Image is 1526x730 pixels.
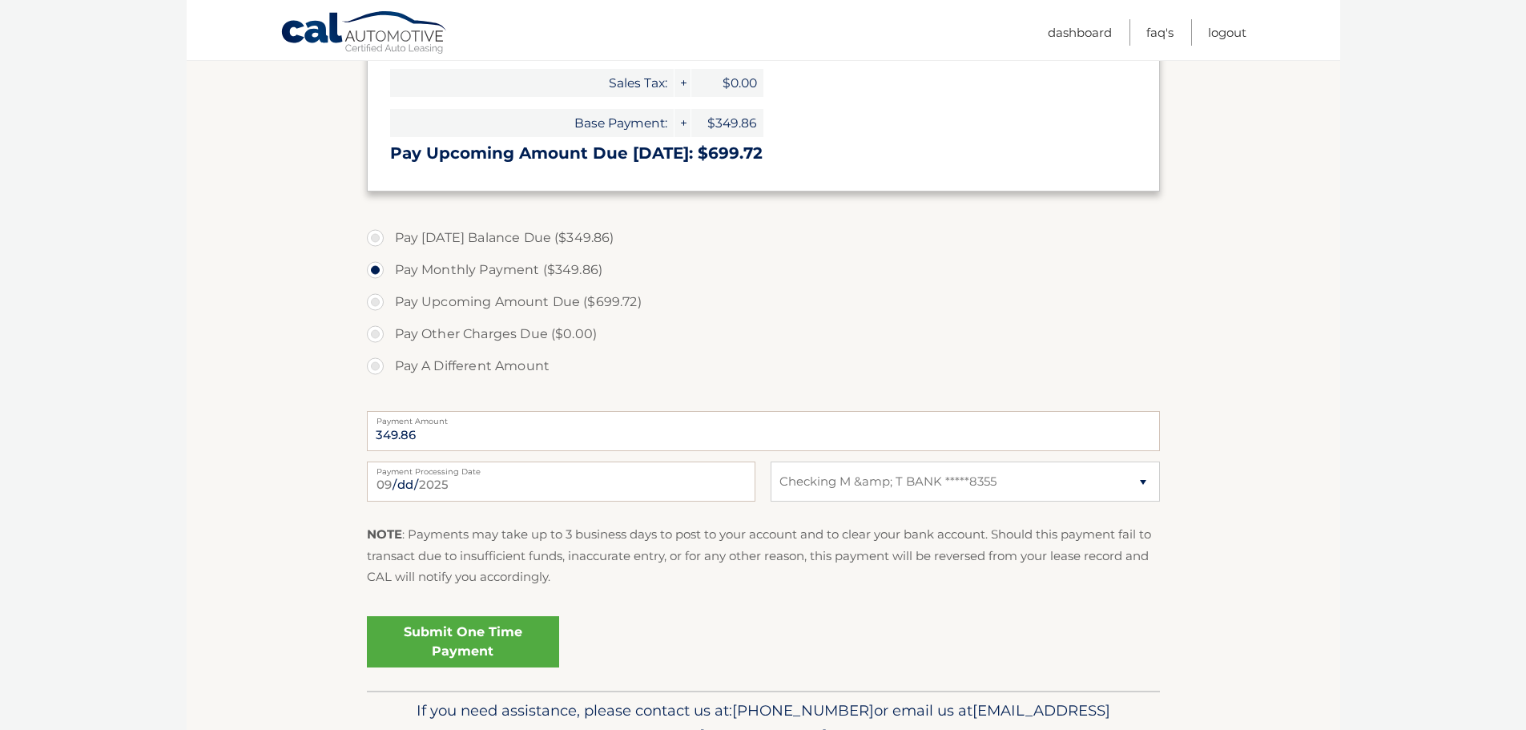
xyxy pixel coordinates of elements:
a: Dashboard [1048,19,1112,46]
h3: Pay Upcoming Amount Due [DATE]: $699.72 [390,143,1137,163]
a: Submit One Time Payment [367,616,559,667]
label: Pay Upcoming Amount Due ($699.72) [367,286,1160,318]
span: $349.86 [691,109,763,137]
span: Base Payment: [390,109,674,137]
span: $0.00 [691,69,763,97]
a: FAQ's [1146,19,1174,46]
label: Payment Amount [367,411,1160,424]
label: Pay Other Charges Due ($0.00) [367,318,1160,350]
p: : Payments may take up to 3 business days to post to your account and to clear your bank account.... [367,524,1160,587]
span: [PHONE_NUMBER] [732,701,874,720]
label: Pay [DATE] Balance Due ($349.86) [367,222,1160,254]
input: Payment Date [367,462,755,502]
label: Pay A Different Amount [367,350,1160,382]
strong: NOTE [367,526,402,542]
span: + [674,69,691,97]
span: + [674,109,691,137]
label: Pay Monthly Payment ($349.86) [367,254,1160,286]
a: Logout [1208,19,1246,46]
a: Cal Automotive [280,10,449,57]
label: Payment Processing Date [367,462,755,474]
span: Sales Tax: [390,69,674,97]
input: Payment Amount [367,411,1160,451]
